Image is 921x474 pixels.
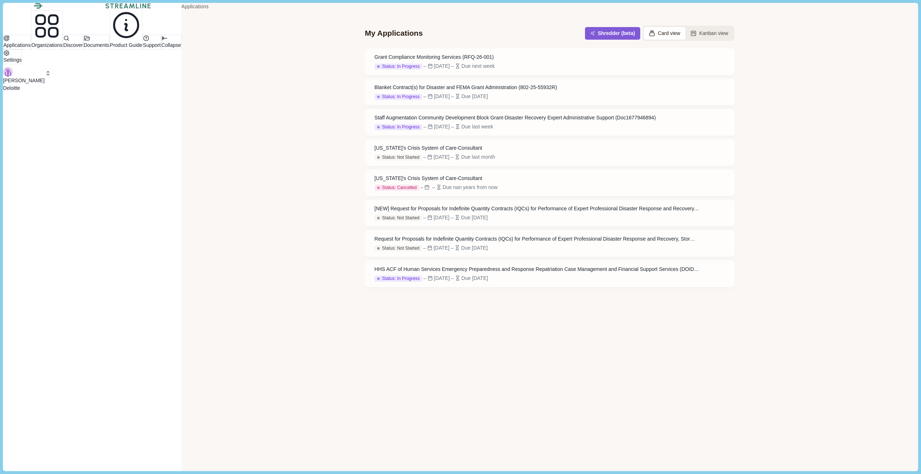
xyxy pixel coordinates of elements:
div: – [451,153,454,161]
div: – [423,123,426,131]
a: Blanket Contract(s) for Disaster and FEMA Grant Administration (802-25-55932R)Status: In Progress... [365,79,734,105]
a: Settings [3,57,22,63]
a: Applications [3,42,31,48]
button: Status: Not Started [375,245,422,252]
p: Collapse [161,41,181,49]
div: Due next week [461,62,495,70]
button: Applications [3,35,31,49]
div: Status: In Progress [377,276,420,282]
button: Organizations [31,10,63,49]
div: – [451,123,454,131]
img: Streamline Climate Logo [105,3,151,9]
div: [DATE] [434,275,450,282]
a: Applications [182,3,209,10]
a: Documents [83,42,110,48]
button: Expand [161,35,181,49]
button: Status: In Progress [375,94,422,100]
div: – [423,244,426,252]
div: – [451,62,454,70]
div: [DATE] [433,214,449,221]
button: Documents [83,35,110,49]
a: Grant Compliance Monitoring Services (RFQ-26-001)Status: In Progress–[DATE]–Due next week [365,48,734,75]
div: – [451,244,454,252]
a: [US_STATE]'s Crisis System of Care-ConsultantStatus: Not Started–[DATE]–Due last month [365,139,734,166]
div: [DATE] [434,123,450,131]
p: Organizations [31,41,62,49]
div: [NEW] Request for Proposals for Indefinite Quantity Contracts (IQCs) for Performance of Expert Pr... [375,205,699,212]
div: Status: Cancelled [377,185,417,191]
div: Due [DATE] [461,275,488,282]
div: [DATE] [434,93,450,100]
p: Settings [3,56,22,64]
button: Status: Not Started [375,215,422,221]
div: – [432,184,435,191]
img: profile picture [3,67,13,77]
div: Due last month [461,153,495,161]
div: [DATE] [433,153,449,161]
a: Organizations [31,42,63,48]
div: Staff Augmentation Community Development Block Grant-Disaster Recovery Expert Administrative Supp... [375,114,656,122]
button: Product Guide [110,9,143,49]
div: – [423,214,426,221]
div: My Applications [365,28,423,38]
button: Card view [644,27,685,40]
div: Grant Compliance Monitoring Services (RFQ-26-001) [375,53,495,61]
p: Documents [84,41,109,49]
div: – [451,93,454,100]
div: Request for Proposals for Indefinite Quantity Contracts (IQCs) for Performance of Expert Professi... [375,235,699,243]
a: Streamline Climate LogoStreamline Climate Logo [3,3,181,9]
div: – [451,214,454,221]
div: Blanket Contract(s) for Disaster and FEMA Grant Administration (802-25-55932R) [375,84,557,91]
a: [NEW] Request for Proposals for Indefinite Quantity Contracts (IQCs) for Performance of Expert Pr... [365,200,734,227]
div: [US_STATE]'s Crisis System of Care-Consultant [375,144,495,152]
p: Product Guide [110,41,143,49]
div: Due [DATE] [461,244,488,252]
div: – [451,275,454,282]
div: – [423,93,426,100]
div: Status: In Progress [377,124,420,131]
button: Settings [3,49,22,64]
div: [DATE] [433,244,449,252]
button: Status: In Progress [375,124,422,131]
button: Discover [63,35,83,49]
div: HHS ACF of Human Services Emergency Preparedness and Response Repatriation Case Management and Fi... [375,265,699,273]
div: Status: In Progress [377,94,420,100]
a: [US_STATE]'s Crisis System of Care-ConsultantStatus: Cancelled––Due nan years from now [365,170,734,196]
div: Status: Not Started [377,245,420,252]
p: Deloitte [3,84,44,92]
p: [PERSON_NAME] [3,77,44,84]
div: [US_STATE]'s Crisis System of Care-Consultant [375,175,498,182]
button: Shredder (beta) [585,27,640,40]
button: Kanban view [685,27,733,40]
button: Status: In Progress [375,63,422,70]
a: Request for Proposals for Indefinite Quantity Contracts (IQCs) for Performance of Expert Professi... [365,230,734,257]
div: Due nan years from now [442,184,498,191]
div: Status: Not Started [377,154,420,161]
div: Status: Not Started [377,215,420,221]
div: – [420,184,423,191]
p: Discover [63,41,83,49]
div: – [423,153,426,161]
a: HHS ACF of Human Services Emergency Preparedness and Response Repatriation Case Management and Fi... [365,260,734,287]
div: Due [DATE] [461,214,488,221]
div: [DATE] [434,62,450,70]
div: – [423,62,426,70]
a: Discover [63,42,83,48]
div: Due [DATE] [461,93,488,100]
p: Applications [3,41,31,49]
div: Status: In Progress [377,63,420,70]
div: Due last week [461,123,493,131]
div: – [423,275,426,282]
a: Support [143,42,161,48]
a: Product Guide [110,42,143,48]
button: Status: Not Started [375,154,422,161]
a: Staff Augmentation Community Development Block Grant-Disaster Recovery Expert Administrative Supp... [365,109,734,136]
img: Streamline Climate Logo [34,3,43,9]
button: Status: Cancelled [375,185,419,191]
p: Support [143,41,161,49]
button: Support [143,35,161,49]
button: Status: In Progress [375,276,422,282]
a: Expand [161,42,181,48]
